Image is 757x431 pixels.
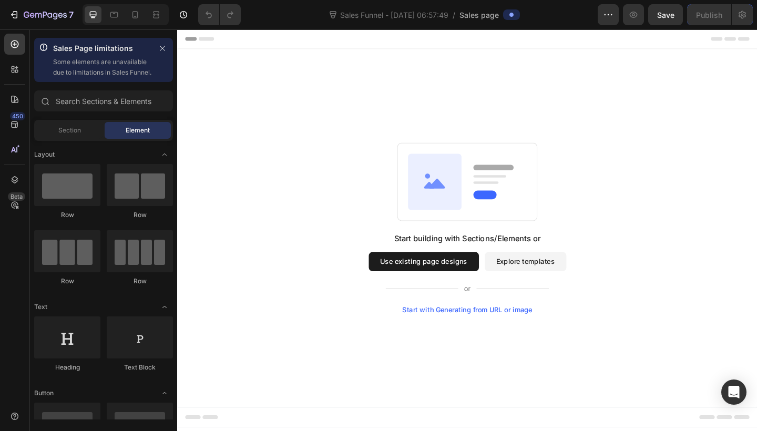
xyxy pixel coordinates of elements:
button: Explore templates [334,242,423,263]
button: Use existing page designs [208,242,328,263]
iframe: Design area [177,29,757,431]
div: Heading [34,363,100,372]
div: Row [107,276,173,286]
span: Toggle open [156,299,173,315]
div: Row [107,210,173,220]
span: Sales Funnel - [DATE] 06:57:49 [338,9,451,20]
div: Start building with Sections/Elements or [236,221,395,234]
span: Text [34,302,47,312]
input: Search Sections & Elements [34,90,173,111]
span: / [453,9,455,20]
div: Start with Generating from URL or image [245,301,386,310]
p: Sales Page limitations [53,42,152,55]
div: Row [34,210,100,220]
div: Undo/Redo [198,4,241,25]
p: 7 [69,8,74,21]
div: Row [34,276,100,286]
div: Open Intercom Messenger [721,379,746,405]
span: Element [126,126,150,135]
button: Save [648,4,683,25]
span: Button [34,388,54,398]
span: Toggle open [156,146,173,163]
span: Layout [34,150,55,159]
div: Publish [696,9,722,20]
span: Sales page [459,9,499,20]
span: Save [657,11,674,19]
span: Section [58,126,81,135]
div: Beta [8,192,25,201]
button: Publish [687,4,731,25]
p: Some elements are unavailable due to limitations in Sales Funnel. [53,57,152,78]
span: Toggle open [156,385,173,402]
button: 7 [4,4,78,25]
div: 450 [10,112,25,120]
div: Text Block [107,363,173,372]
